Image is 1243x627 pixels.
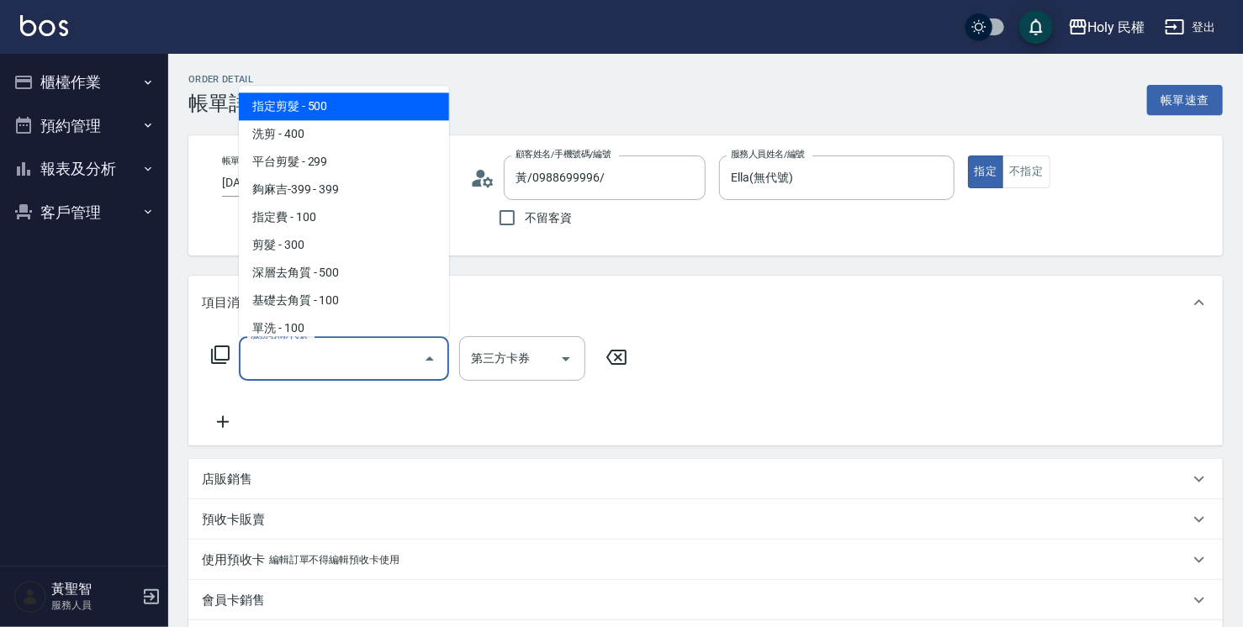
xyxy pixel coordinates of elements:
[20,15,68,36] img: Logo
[1002,155,1050,188] button: 不指定
[525,209,572,227] span: 不留客資
[188,459,1223,499] div: 店販銷售
[553,345,579,372] button: Open
[7,61,161,104] button: 櫃檯作業
[239,259,449,287] span: 深層去角質 - 500
[1061,10,1152,45] button: Holy 民權
[1158,12,1223,43] button: 登出
[7,191,161,234] button: 客戶管理
[239,148,449,176] span: 平台剪髮 - 299
[188,92,269,115] h3: 帳單詳細
[13,580,47,614] img: Person
[188,276,1223,329] div: 項目消費
[968,155,1004,188] button: 指定
[188,74,269,85] h2: Order detail
[1088,17,1145,38] div: Holy 民權
[1019,10,1053,44] button: save
[269,551,399,569] p: 編輯訂單不得編輯預收卡使用
[51,581,137,598] h5: 黃聖智
[51,598,137,613] p: 服務人員
[188,499,1223,540] div: 預收卡販賣
[1147,85,1223,116] button: 帳單速查
[202,551,265,569] p: 使用預收卡
[239,92,449,120] span: 指定剪髮 - 500
[188,580,1223,620] div: 會員卡銷售
[239,287,449,314] span: 基礎去角質 - 100
[7,147,161,191] button: 報表及分析
[202,294,252,312] p: 項目消費
[239,120,449,148] span: 洗剪 - 400
[239,176,449,203] span: 夠麻吉-399 - 399
[731,148,805,161] label: 服務人員姓名/編號
[188,540,1223,580] div: 使用預收卡編輯訂單不得編輯預收卡使用
[188,329,1223,445] div: 項目消費
[202,471,252,488] p: 店販銷售
[239,314,449,342] span: 單洗 - 100
[202,592,265,609] p: 會員卡銷售
[202,511,265,529] p: 預收卡販賣
[416,345,443,372] button: Close
[7,104,161,148] button: 預約管理
[516,148,611,161] label: 顧客姓名/手機號碼/編號
[222,169,357,197] input: YYYY/MM/DD hh:mm
[239,203,449,231] span: 指定費 - 100
[239,231,449,259] span: 剪髮 - 300
[222,155,257,167] label: 帳單日期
